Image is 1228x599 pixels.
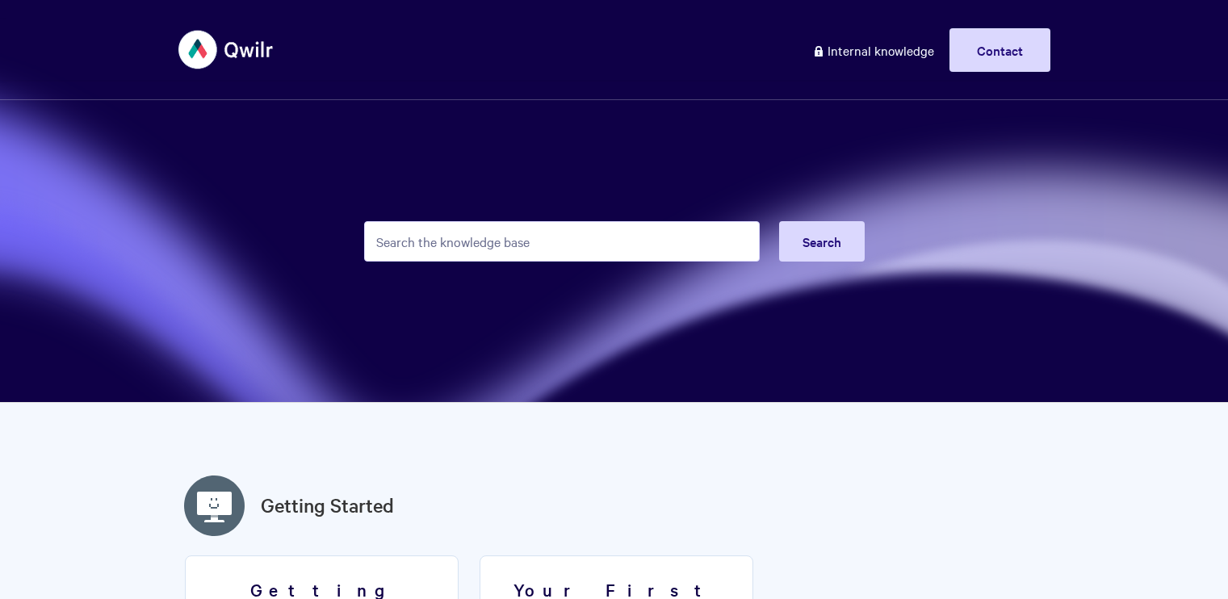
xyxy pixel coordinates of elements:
[803,232,841,250] span: Search
[779,221,865,262] button: Search
[178,19,275,80] img: Qwilr Help Center
[949,28,1050,72] a: Contact
[800,28,946,72] a: Internal knowledge
[261,491,394,520] a: Getting Started
[364,221,760,262] input: Search the knowledge base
